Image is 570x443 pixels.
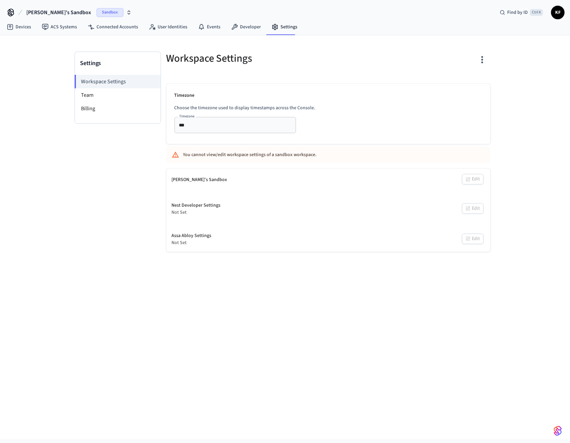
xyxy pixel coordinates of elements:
span: Find by ID [507,9,528,16]
li: Workspace Settings [75,75,161,88]
span: Sandbox [97,8,124,17]
a: ACS Systems [36,21,82,33]
img: SeamLogoGradient.69752ec5.svg [554,425,562,436]
h5: Workspace Settings [166,52,324,65]
a: Events [193,21,226,33]
span: Ctrl K [530,9,543,16]
a: User Identities [143,21,193,33]
div: Not Set [172,239,212,246]
div: You cannot view/edit workspace settings of a sandbox workspace. [183,149,434,161]
button: KF [551,6,565,19]
a: Settings [266,21,303,33]
a: Developer [226,21,266,33]
div: Not Set [172,209,221,216]
div: Find by IDCtrl K [494,6,548,19]
h3: Settings [80,59,155,68]
div: Assa Abloy Settings [172,232,212,239]
label: Timezone [179,114,194,119]
li: Team [75,88,161,102]
li: Billing [75,102,161,115]
p: Timezone [174,92,482,99]
div: Nest Developer Settings [172,202,221,209]
a: Connected Accounts [82,21,143,33]
p: Choose the timezone used to display timestamps across the Console. [174,105,482,112]
div: [PERSON_NAME]'s Sandbox [172,176,227,183]
span: [PERSON_NAME]'s Sandbox [26,8,91,17]
a: Devices [1,21,36,33]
